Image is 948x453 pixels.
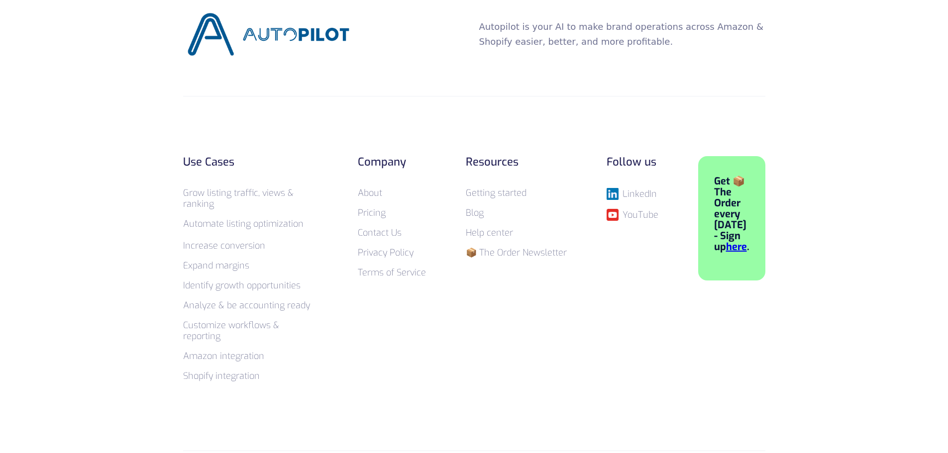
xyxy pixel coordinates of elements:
a: Customize workflows & reporting [183,319,279,342]
div: LinkedIn [623,189,657,199]
a: YouTube [607,209,658,221]
a: Identify growth opportunities [183,279,301,291]
a: Privacy Policy [358,247,414,259]
a: Analyze & be accounting ready [183,299,310,311]
a: Shopify integration [183,370,260,382]
a: here [726,240,747,254]
a: Blog [466,207,484,219]
a: Terms of Service [358,267,426,278]
a: Amazon integration [183,350,264,362]
a: LinkedIn [607,188,658,200]
a: Grow listing traffic, views & ranking [183,187,294,210]
a: About [358,187,382,199]
a: Contact Us [358,227,402,239]
div: Use Cases [183,156,318,168]
a: Help center [466,227,513,239]
a: Automate listing optimization‍‍ [183,218,304,230]
div: Follow us [607,156,658,168]
div: YouTube [623,210,658,220]
a: Increase conversion [183,240,265,252]
div: Get 📦 The Order every [DATE] - Sign up . [714,176,749,253]
div: Company [358,156,426,168]
a: Getting started [466,187,527,199]
a: Pricing [358,207,386,219]
div: Resources [466,156,567,168]
p: Autopilot is your AI to make brand operations across Amazon & Shopify easier, better, and more pr... [479,19,765,49]
a: Expand margins [183,260,249,272]
a: 📦 The Order Newsletter [466,247,567,259]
